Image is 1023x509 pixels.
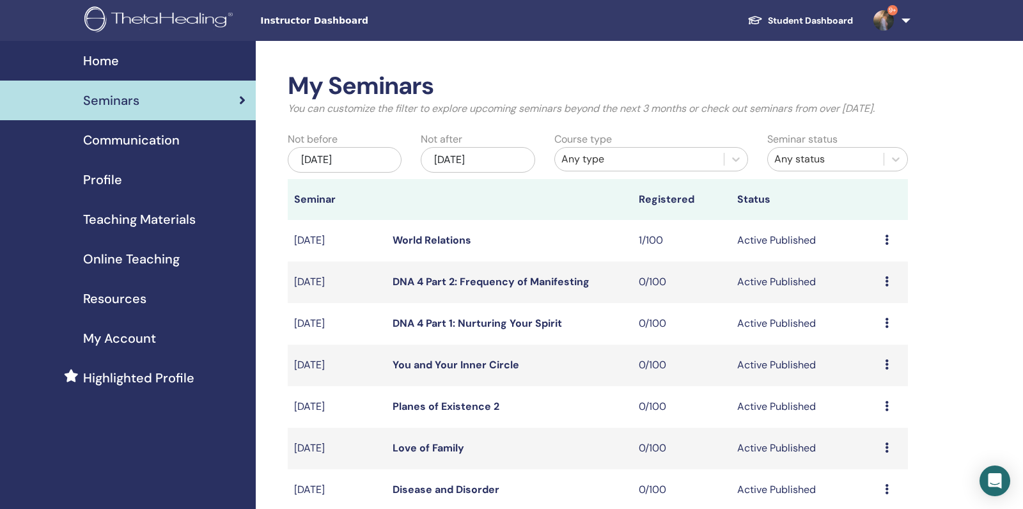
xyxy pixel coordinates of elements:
[873,10,894,31] img: default.jpg
[731,262,879,303] td: Active Published
[632,386,731,428] td: 0/100
[731,220,879,262] td: Active Published
[288,132,338,147] label: Not before
[83,170,122,189] span: Profile
[632,303,731,345] td: 0/100
[393,233,471,247] a: World Relations
[774,152,877,167] div: Any status
[393,400,499,413] a: Planes of Existence 2
[83,210,196,229] span: Teaching Materials
[83,329,156,348] span: My Account
[731,345,879,386] td: Active Published
[393,483,499,496] a: Disease and Disorder
[731,303,879,345] td: Active Published
[288,303,386,345] td: [DATE]
[83,51,119,70] span: Home
[83,130,180,150] span: Communication
[421,132,462,147] label: Not after
[84,6,237,35] img: logo.png
[561,152,717,167] div: Any type
[83,289,146,308] span: Resources
[980,466,1010,496] div: Open Intercom Messenger
[260,14,452,27] span: Instructor Dashboard
[632,220,731,262] td: 1/100
[731,179,879,220] th: Status
[288,147,402,173] div: [DATE]
[731,428,879,469] td: Active Published
[731,386,879,428] td: Active Published
[632,428,731,469] td: 0/100
[288,101,908,116] p: You can customize the filter to explore upcoming seminars beyond the next 3 months or check out s...
[393,275,590,288] a: DNA 4 Part 2: Frequency of Manifesting
[288,72,908,101] h2: My Seminars
[632,345,731,386] td: 0/100
[421,147,535,173] div: [DATE]
[393,441,464,455] a: Love of Family
[288,386,386,428] td: [DATE]
[288,220,386,262] td: [DATE]
[747,15,763,26] img: graduation-cap-white.svg
[737,9,863,33] a: Student Dashboard
[393,358,519,372] a: You and Your Inner Circle
[632,179,731,220] th: Registered
[83,91,139,110] span: Seminars
[83,249,180,269] span: Online Teaching
[632,262,731,303] td: 0/100
[83,368,194,388] span: Highlighted Profile
[767,132,838,147] label: Seminar status
[393,317,562,330] a: DNA 4 Part 1: Nurturing Your Spirit
[887,5,898,15] span: 9+
[288,345,386,386] td: [DATE]
[288,428,386,469] td: [DATE]
[288,262,386,303] td: [DATE]
[554,132,612,147] label: Course type
[288,179,386,220] th: Seminar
